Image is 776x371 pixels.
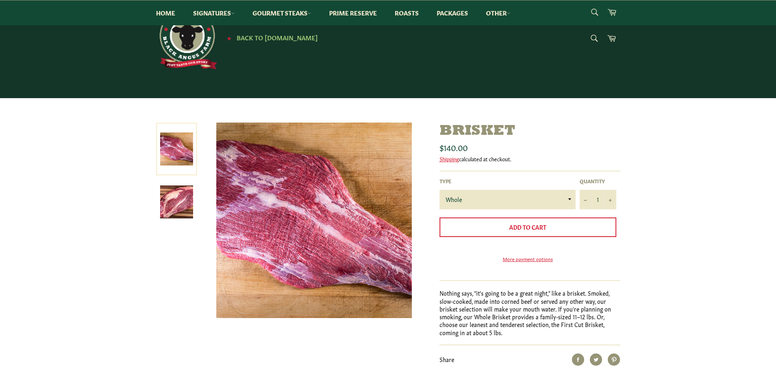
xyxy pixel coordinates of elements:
[429,0,476,25] a: Packages
[387,0,427,25] a: Roasts
[237,33,318,42] span: Back to [DOMAIN_NAME]
[321,0,385,25] a: Prime Reserve
[216,123,412,318] img: Brisket
[440,123,620,140] h1: Brisket
[478,0,519,25] a: Other
[160,185,193,218] img: Brisket
[440,217,616,237] button: Add to Cart
[440,141,468,153] span: $140.00
[509,223,546,231] span: Add to Cart
[604,190,616,209] button: Increase item quantity by one
[440,178,576,184] label: Type
[223,35,318,41] a: ★ Back to [DOMAIN_NAME]
[580,178,616,184] label: Quantity
[440,155,459,162] a: Shipping
[440,355,454,363] span: Share
[440,289,620,336] p: Nothing says, "it's going to be a great night," like a brisket. Smoked, slow-cooked, made into co...
[580,190,592,209] button: Reduce item quantity by one
[244,0,319,25] a: Gourmet Steaks
[440,255,616,262] a: More payment options
[148,0,183,25] a: Home
[440,155,620,162] div: calculated at checkout.
[227,35,231,41] span: ★
[156,8,217,69] img: Roseda Beef
[185,0,243,25] a: Signatures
